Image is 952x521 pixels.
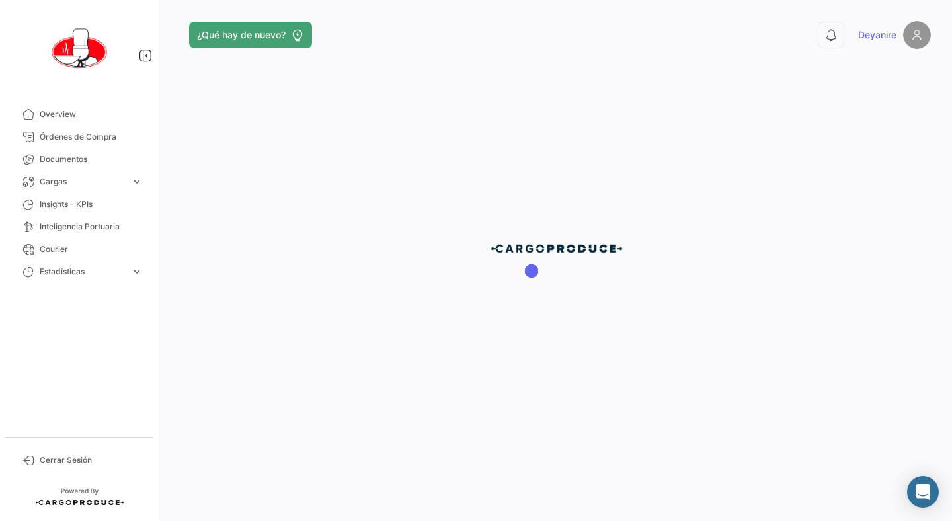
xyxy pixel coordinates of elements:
span: expand_more [131,176,143,188]
span: Courier [40,243,143,255]
a: Documentos [11,148,148,171]
span: Órdenes de Compra [40,131,143,143]
img: 0621d632-ab00-45ba-b411-ac9e9fb3f036.png [46,16,112,82]
a: Inteligencia Portuaria [11,216,148,238]
a: Órdenes de Compra [11,126,148,148]
span: Inteligencia Portuaria [40,221,143,233]
a: Insights - KPIs [11,193,148,216]
span: Cerrar Sesión [40,454,143,466]
span: Documentos [40,153,143,165]
a: Overview [11,103,148,126]
span: Estadísticas [40,266,126,278]
img: cp-blue.png [491,243,623,254]
span: expand_more [131,266,143,278]
a: Courier [11,238,148,260]
span: Overview [40,108,143,120]
div: Abrir Intercom Messenger [907,476,939,508]
span: Insights - KPIs [40,198,143,210]
span: Cargas [40,176,126,188]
